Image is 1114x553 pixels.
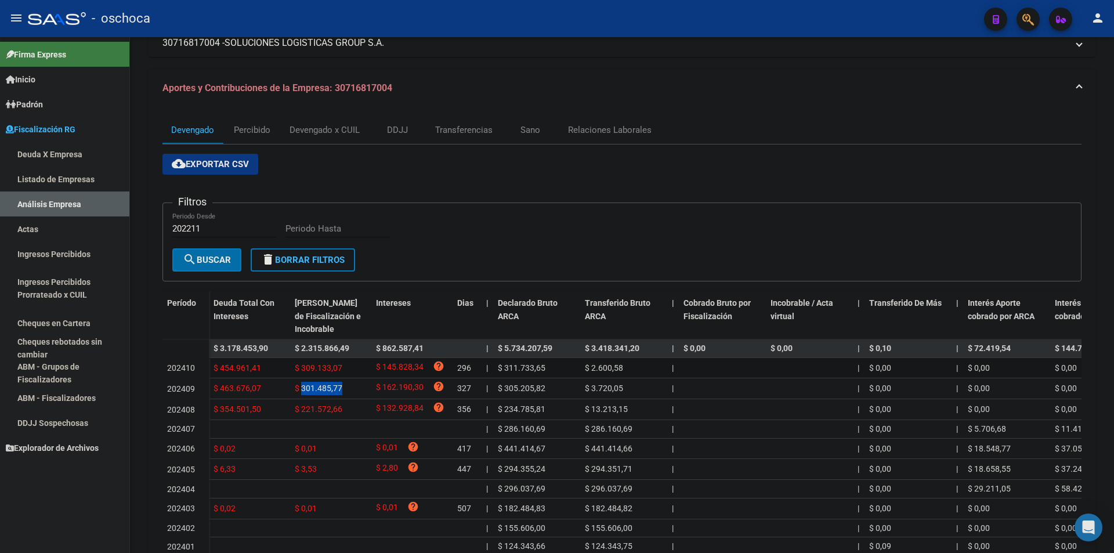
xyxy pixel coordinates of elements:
span: $ 58.422,10 [1055,484,1098,493]
mat-icon: person [1091,11,1105,25]
span: $ 0,09 [869,541,891,551]
span: $ 132.928,84 [376,402,424,417]
span: 447 [457,464,471,474]
span: $ 0,00 [1055,541,1077,551]
span: | [956,424,958,433]
span: $ 155.606,00 [585,523,632,533]
span: | [858,504,859,513]
span: $ 37.055,44 [1055,444,1098,453]
span: Interés Aporte cobrado por ARCA [968,298,1035,321]
span: | [486,363,488,373]
span: | [672,464,674,474]
span: | [858,363,859,373]
span: $ 296.037,69 [498,484,545,493]
span: $ 0,01 [295,504,317,513]
span: 202403 [167,504,195,513]
span: $ 124.343,75 [585,541,632,551]
datatable-header-cell: Declarado Bruto ARCA [493,291,580,342]
span: Inicio [6,73,35,86]
span: Exportar CSV [172,159,249,169]
span: | [672,344,674,353]
span: $ 0,00 [869,404,891,414]
span: | [672,484,674,493]
span: $ 162.190,30 [376,381,424,396]
span: $ 0,00 [869,504,891,513]
span: | [858,523,859,533]
span: $ 0,00 [1055,504,1077,513]
span: | [858,424,859,433]
span: $ 6,33 [214,464,236,474]
span: Transferido Bruto ARCA [585,298,650,321]
span: 202408 [167,405,195,414]
span: Incobrable / Acta virtual [771,298,833,321]
span: | [858,484,859,493]
span: $ 3.178.453,90 [214,344,268,353]
span: [PERSON_NAME] de Fiscalización e Incobrable [295,298,361,334]
i: help [407,501,419,512]
span: | [956,464,958,474]
span: $ 294.351,71 [585,464,632,474]
span: $ 0,00 [869,424,891,433]
span: $ 0,01 [376,501,398,516]
span: | [956,384,958,393]
span: | [672,541,674,551]
span: $ 0,00 [968,363,990,373]
span: $ 0,00 [683,344,706,353]
span: | [486,404,488,414]
span: 417 [457,444,471,453]
span: | [858,384,859,393]
div: Relaciones Laborales [568,124,652,136]
span: | [858,444,859,453]
span: $ 221.572,66 [295,404,342,414]
span: Aportes y Contribuciones de la Empresa: 30716817004 [162,82,392,93]
span: $ 305.205,82 [498,384,545,393]
span: $ 0,00 [869,384,891,393]
span: | [672,404,674,414]
span: Explorador de Archivos [6,442,99,454]
span: $ 145.828,34 [376,360,424,376]
datatable-header-cell: Dias [453,291,482,342]
span: | [956,298,959,308]
span: 202401 [167,542,195,551]
span: $ 296.037,69 [585,484,632,493]
span: | [858,464,859,474]
span: 202409 [167,384,195,393]
span: | [486,464,488,474]
span: | [672,424,674,433]
span: $ 182.484,83 [498,504,545,513]
span: $ 862.587,41 [376,344,424,353]
i: help [433,402,444,413]
mat-icon: cloud_download [172,157,186,171]
span: | [486,523,488,533]
span: $ 294.355,24 [498,464,545,474]
span: | [486,384,488,393]
span: $ 72.419,54 [968,344,1011,353]
span: SOLUCIONES LOGISTICAS GROUP S.A. [225,37,384,49]
span: - oschoca [92,6,150,31]
h3: Filtros [172,194,212,210]
span: $ 0,00 [869,464,891,474]
span: $ 311.733,65 [498,363,545,373]
span: $ 0,00 [968,404,990,414]
span: 296 [457,363,471,373]
datatable-header-cell: | [952,291,963,342]
datatable-header-cell: Deuda Total Con Intereses [209,291,290,342]
span: | [672,384,674,393]
span: Cobrado Bruto por Fiscalización [683,298,751,321]
span: $ 0,01 [295,444,317,453]
span: $ 13.213,15 [585,404,628,414]
span: $ 0,00 [968,384,990,393]
span: | [858,541,859,551]
span: Borrar Filtros [261,255,345,265]
span: 507 [457,504,471,513]
span: | [486,298,489,308]
span: | [486,484,488,493]
button: Borrar Filtros [251,248,355,272]
span: $ 11.413,38 [1055,424,1098,433]
span: 202407 [167,424,195,433]
span: 202405 [167,465,195,474]
span: | [672,504,674,513]
span: $ 18.548,77 [968,444,1011,453]
span: | [486,344,489,353]
span: $ 0,00 [968,523,990,533]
